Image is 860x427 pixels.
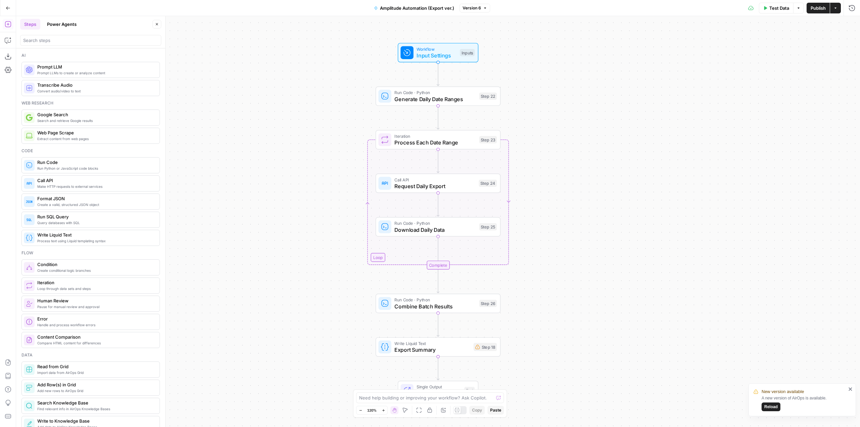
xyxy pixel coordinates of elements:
span: Copy [472,407,482,413]
div: Run Code · PythonDownload Daily DataStep 25 [376,217,501,237]
span: Download Daily Data [394,226,476,234]
button: Test Data [759,3,793,13]
span: Import data from AirOps Grid [37,370,154,375]
div: Call APIRequest Daily ExportStep 24 [376,174,501,193]
span: Write Liquid Text [37,231,154,238]
span: Make HTTP requests to external services [37,184,154,189]
g: Edge from step_23-iteration-end to step_26 [437,269,439,293]
span: Run SQL Query [37,213,154,220]
span: Process Each Date Range [394,138,476,146]
span: Call API [394,176,475,183]
span: Pause for manual review and approval [37,304,154,309]
span: Iteration [37,279,154,286]
span: Loop through data sets and steps [37,286,154,291]
span: Read from Grid [37,363,154,370]
span: Publish [811,5,826,11]
div: Web research [21,100,160,106]
div: Step 25 [479,223,497,230]
div: Inputs [460,49,475,56]
g: Edge from start to step_22 [437,62,439,86]
button: Copy [469,406,485,415]
span: Prompt LLM [37,63,154,70]
span: Version 6 [463,5,481,11]
span: Handle and process workflow errors [37,322,154,328]
span: Prompt LLMs to create or analyze content [37,70,154,76]
span: Query databases with SQL [37,220,154,225]
span: Search and retrieve Google results [37,118,154,123]
span: Extract content from web pages [37,136,154,141]
div: Run Code · PythonGenerate Daily Date RangesStep 22 [376,87,501,106]
span: Web Page Scrape [37,129,154,136]
span: Human Review [37,297,154,304]
span: Process text using Liquid templating syntax [37,238,154,244]
span: Add Row(s) in Grid [37,381,154,388]
span: Test Data [769,5,789,11]
div: LoopIterationProcess Each Date RangeStep 23 [376,130,501,150]
span: Amplitude Automation (Export ver.) [380,5,454,11]
span: Run Code · Python [394,89,476,96]
span: Write Liquid Text [394,340,470,346]
span: Request Daily Export [394,182,475,190]
div: Code [21,148,160,154]
g: Edge from step_22 to step_23 [437,106,439,129]
span: Write to Knowledge Base [37,418,154,424]
span: Error [37,315,154,322]
span: Call API [37,177,154,184]
span: Run Code · Python [394,297,476,303]
span: Create conditional logic branches [37,268,154,273]
input: Search steps [23,37,158,44]
span: Run Code · Python [394,220,476,226]
div: A new version of AirOps is available. [762,395,846,411]
div: Step 26 [479,300,497,307]
span: Condition [37,261,154,268]
div: End [464,387,475,394]
button: Amplitude Automation (Export ver.) [370,3,458,13]
div: Run Code · PythonCombine Batch ResultsStep 26 [376,294,501,313]
span: Format JSON [37,195,154,202]
div: Complete [427,261,449,269]
span: Run Code [37,159,154,166]
g: Edge from step_18 to end [437,357,439,380]
span: Find relevant info in AirOps Knowledge Bases [37,406,154,412]
div: Step 24 [479,180,497,187]
button: Steps [20,19,40,30]
div: Step 23 [479,136,497,143]
span: Generate Daily Date Ranges [394,95,476,103]
span: Google Search [37,111,154,118]
span: Transcribe Audio [37,82,154,88]
span: Search Knowledge Base [37,399,154,406]
span: Create a valid, structured JSON object [37,202,154,207]
g: Edge from step_23 to step_24 [437,150,439,173]
span: Run Python or JavaScript code blocks [37,166,154,171]
div: Complete [376,261,501,269]
span: Reload [764,404,778,410]
div: WorkflowInput SettingsInputs [376,43,501,62]
span: Iteration [394,133,476,139]
div: Flow [21,250,160,256]
span: Single Output [417,384,461,390]
button: Paste [487,406,504,415]
div: Ai [21,52,160,58]
span: 120% [367,408,377,413]
button: Power Agents [43,19,81,30]
span: Paste [490,407,501,413]
g: Edge from step_24 to step_25 [437,193,439,216]
span: Compare HTML content for differences [37,340,154,346]
span: New version available [762,388,804,395]
span: Combine Batch Results [394,302,476,310]
span: Convert audio/video to text [37,88,154,94]
span: Content Comparison [37,334,154,340]
button: close [848,386,853,392]
span: Input Settings [417,51,457,59]
span: Workflow [417,46,457,52]
span: Add new rows to AirOps Grid [37,388,154,393]
button: Version 6 [460,4,490,12]
div: Step 18 [474,343,497,351]
img: vrinnnclop0vshvmafd7ip1g7ohf [26,337,33,343]
button: Publish [807,3,830,13]
span: Export Summary [394,346,470,354]
div: Data [21,352,160,358]
div: Write Liquid TextExport SummaryStep 18 [376,337,501,357]
button: Reload [762,402,780,411]
div: Step 22 [479,93,497,100]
